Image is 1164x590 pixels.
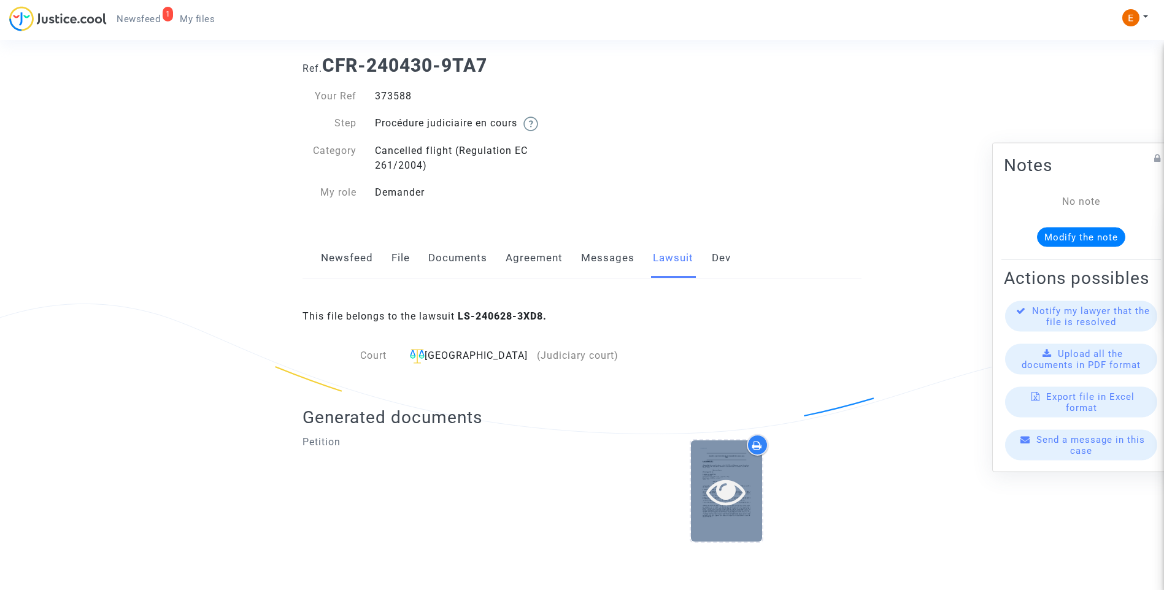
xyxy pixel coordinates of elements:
span: Upload all the documents in PDF format [1022,348,1141,370]
div: Procédure judiciaire en cours [366,116,582,131]
span: Send a message in this case [1036,434,1145,456]
span: Newsfeed [117,13,160,25]
a: Agreement [506,238,563,278]
div: Your Ref [293,89,366,104]
p: Petition [303,434,573,450]
a: Documents [428,238,487,278]
a: Lawsuit [653,238,693,278]
b: CFR-240430-9TA7 [322,55,487,76]
span: Notify my lawyer that the file is resolved [1032,305,1150,328]
a: File [391,238,410,278]
img: jc-logo.svg [9,6,107,31]
div: [GEOGRAPHIC_DATA] [405,348,635,364]
a: Messages [581,238,634,278]
div: 1 [163,7,174,21]
button: Modify the note [1037,228,1125,247]
div: Cancelled flight (Regulation EC 261/2004) [366,144,582,173]
div: No note [1022,194,1140,209]
span: (Judiciary court) [537,350,619,361]
h2: Generated documents [303,407,861,428]
a: My files [170,10,225,28]
h2: Actions possibles [1004,267,1158,289]
img: help.svg [523,117,538,131]
div: 373588 [366,89,582,104]
div: Court [303,348,396,364]
a: Newsfeed [321,238,373,278]
span: Export file in Excel format [1046,391,1135,413]
img: icon-faciliter-sm.svg [410,349,425,364]
a: Dev [712,238,731,278]
div: Step [293,116,366,131]
span: Ref. [303,63,322,74]
span: My files [180,13,215,25]
h2: Notes [1004,155,1158,176]
span: This file belongs to the lawsuit [303,310,547,322]
a: 1Newsfeed [107,10,170,28]
b: LS-240628-3XD8. [458,310,547,322]
img: ACg8ocIeiFvHKe4dA5oeRFd_CiCnuxWUEc1A2wYhRJE3TTWt=s96-c [1122,9,1139,26]
div: My role [293,185,366,200]
div: Demander [366,185,582,200]
div: Category [293,144,366,173]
